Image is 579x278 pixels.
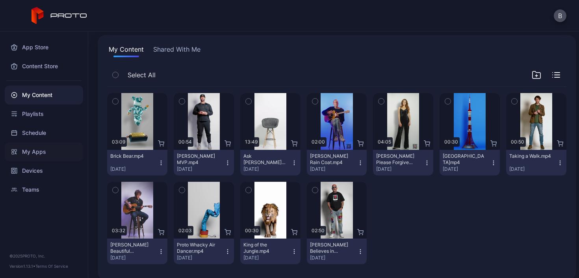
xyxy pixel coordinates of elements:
[9,264,35,269] span: Version 1.13.1 •
[310,242,353,254] div: Howie Mandel Believes in Proto.mp4
[506,150,566,175] button: Taking a Walk.mp4[DATE]
[107,150,167,175] button: Brick Bear.mp4[DATE]
[373,150,433,175] button: [PERSON_NAME] Please Forgive Me.mp4[DATE]
[5,104,83,123] a: Playlists
[35,264,68,269] a: Terms Of Service
[152,45,202,57] button: Shared With Me
[110,153,154,159] div: Brick Bear.mp4
[110,242,154,254] div: Billy Morrison's Beautiful Disaster.mp4
[443,166,490,172] div: [DATE]
[243,166,291,172] div: [DATE]
[554,9,566,22] button: B
[240,239,301,264] button: King of the Jungle.mp4[DATE]
[5,57,83,76] a: Content Store
[174,239,234,264] button: Proto Whacky Air Dancer.mp4[DATE]
[110,166,158,172] div: [DATE]
[5,180,83,199] a: Teams
[376,166,424,172] div: [DATE]
[376,153,419,166] div: Adeline Mocke's Please Forgive Me.mp4
[5,142,83,161] a: My Apps
[110,255,158,261] div: [DATE]
[243,242,287,254] div: King of the Jungle.mp4
[307,239,367,264] button: [PERSON_NAME] Believes in Proto.mp4[DATE]
[5,123,83,142] a: Schedule
[107,239,167,264] button: [PERSON_NAME] Beautiful Disaster.mp4[DATE]
[5,86,83,104] a: My Content
[177,242,220,254] div: Proto Whacky Air Dancer.mp4
[243,153,287,166] div: Ask Tim Draper Anything(1).mp4
[107,45,145,57] button: My Content
[5,38,83,57] a: App Store
[177,153,220,166] div: Albert Pujols MVP.mp4
[174,150,234,175] button: [PERSON_NAME] MVP.mp4[DATE]
[310,255,358,261] div: [DATE]
[128,70,156,80] span: Select All
[310,166,358,172] div: [DATE]
[440,150,500,175] button: [GEOGRAPHIC_DATA]mp4[DATE]
[243,255,291,261] div: [DATE]
[177,255,225,261] div: [DATE]
[177,166,225,172] div: [DATE]
[443,153,486,166] div: Tokyo Tower.mp4
[310,153,353,166] div: Ryan Pollie's Rain Coat.mp4
[9,253,78,259] div: © 2025 PROTO, Inc.
[509,166,557,172] div: [DATE]
[509,153,553,159] div: Taking a Walk.mp4
[240,150,301,175] button: Ask [PERSON_NAME] Anything(1).mp4[DATE]
[5,161,83,180] a: Devices
[307,150,367,175] button: [PERSON_NAME] Rain Coat.mp4[DATE]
